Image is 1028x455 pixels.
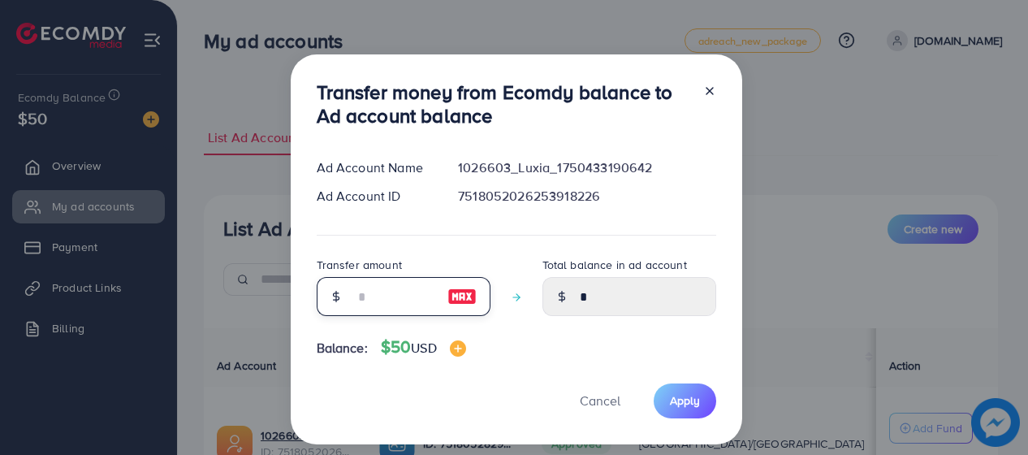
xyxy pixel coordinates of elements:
[317,257,402,273] label: Transfer amount
[542,257,687,273] label: Total balance in ad account
[447,287,477,306] img: image
[450,340,466,357] img: image
[317,339,368,357] span: Balance:
[304,187,446,206] div: Ad Account ID
[304,158,446,177] div: Ad Account Name
[411,339,436,357] span: USD
[654,383,716,418] button: Apply
[445,187,728,206] div: 7518052026253918226
[580,392,620,409] span: Cancel
[445,158,728,177] div: 1026603_Luxia_1750433190642
[317,80,690,128] h3: Transfer money from Ecomdy balance to Ad account balance
[670,392,700,409] span: Apply
[381,337,466,357] h4: $50
[559,383,641,418] button: Cancel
